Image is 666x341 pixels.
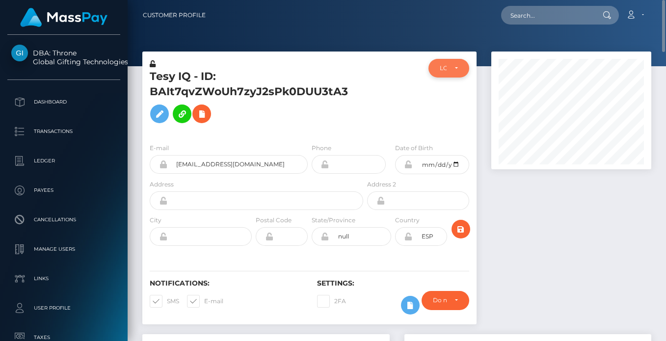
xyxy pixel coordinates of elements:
label: E-mail [187,295,223,308]
label: SMS [150,295,179,308]
p: Transactions [11,124,116,139]
label: Address [150,180,174,189]
label: Phone [312,144,331,153]
h5: Tesy IQ - ID: BAIt7qvZWoUh7zyJ2sPk0DUU3tA3 [150,69,358,128]
p: Dashboard [11,95,116,109]
a: Manage Users [7,237,120,262]
label: E-mail [150,144,169,153]
a: Cancellations [7,208,120,232]
label: City [150,216,161,225]
label: Date of Birth [395,144,433,153]
a: Links [7,266,120,291]
button: Do not require [422,291,470,310]
label: Postal Code [256,216,292,225]
a: User Profile [7,296,120,320]
label: Country [395,216,420,225]
a: Ledger [7,149,120,173]
button: LOCKED [428,59,470,78]
div: Do not require [433,296,447,304]
h6: Notifications: [150,279,302,288]
input: Search... [501,6,593,25]
label: 2FA [317,295,346,308]
p: Manage Users [11,242,116,257]
label: Address 2 [367,180,396,189]
a: Customer Profile [143,5,206,26]
h6: Settings: [317,279,470,288]
p: Links [11,271,116,286]
p: Cancellations [11,212,116,227]
label: State/Province [312,216,355,225]
a: Dashboard [7,90,120,114]
img: MassPay Logo [20,8,107,27]
div: LOCKED [440,64,447,72]
a: Payees [7,178,120,203]
p: User Profile [11,301,116,315]
p: Payees [11,183,116,198]
p: Ledger [11,154,116,168]
span: DBA: Throne Global Gifting Technologies Inc [7,49,120,66]
a: Transactions [7,119,120,144]
img: Global Gifting Technologies Inc [11,45,28,61]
